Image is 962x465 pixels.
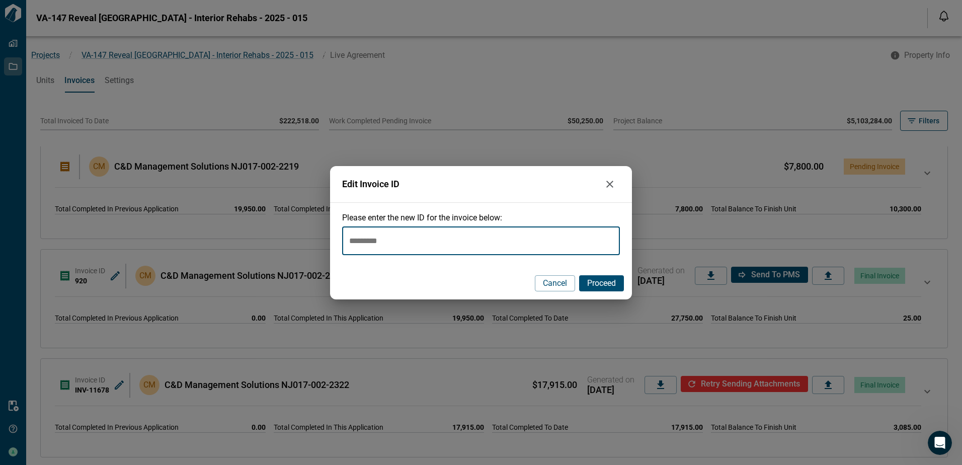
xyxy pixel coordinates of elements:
[587,278,616,288] span: Proceed
[543,278,567,288] span: Cancel
[535,275,575,291] button: Cancel
[342,179,600,189] span: Edit Invoice ID
[928,431,952,455] iframe: Intercom live chat
[342,213,502,222] span: Please enter the new ID for the invoice below:
[579,275,624,291] button: Proceed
